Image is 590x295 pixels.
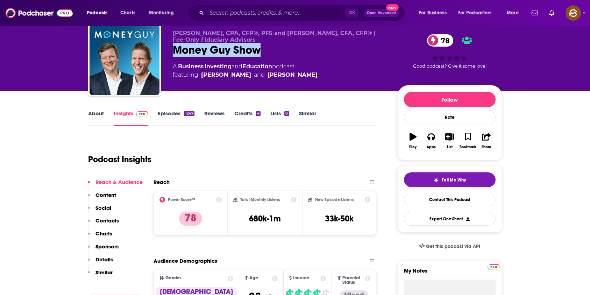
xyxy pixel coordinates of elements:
div: Play [409,145,417,149]
img: Podchaser Pro [136,111,148,117]
img: Money Guy Show [90,25,159,95]
h2: Audience Demographics [154,258,217,264]
span: Get this podcast via API [426,243,480,249]
div: Share [482,145,491,149]
a: Get this podcast via API [413,238,486,255]
span: 78 [434,34,453,47]
a: 78 [427,34,453,47]
div: 4 [256,111,261,116]
a: Lists8 [270,110,289,126]
h2: New Episode Listens [315,197,354,202]
button: Share [477,128,495,153]
span: For Business [419,8,447,18]
button: Export One-Sheet [404,212,496,226]
button: Details [88,256,113,269]
button: open menu [454,7,502,19]
button: Apps [422,128,440,153]
span: and [232,63,242,70]
a: Similar [299,110,316,126]
a: Charts [116,7,140,19]
p: Details [95,256,113,263]
div: Bookmark [460,145,476,149]
label: My Notes [404,267,496,280]
span: and [254,71,265,79]
h2: Reach [154,179,170,185]
button: tell me why sparkleTell Me Why [404,172,496,187]
div: Search podcasts, credits, & more... [194,5,412,21]
button: Contacts [88,217,119,230]
button: open menu [82,7,116,19]
img: tell me why sparkle [433,177,439,183]
button: Follow [404,92,496,107]
span: Parental Status [342,276,364,285]
h2: Power Score™ [168,197,195,202]
span: More [507,8,519,18]
div: 1247 [184,111,194,116]
a: Contact This Podcast [404,193,496,206]
span: For Podcasters [458,8,492,18]
span: Open Advanced [367,11,396,15]
div: Rate [404,110,496,124]
a: About [88,110,104,126]
span: Income [293,276,309,280]
button: Content [88,192,116,205]
button: Show profile menu [566,5,581,21]
h1: Podcast Insights [88,154,151,165]
a: Credits4 [234,110,261,126]
p: 78 [179,212,202,226]
h2: Total Monthly Listens [240,197,280,202]
div: Apps [427,145,436,149]
a: Education [242,63,272,70]
a: InsightsPodchaser Pro [114,110,148,126]
span: [PERSON_NAME], CPA, CFP®, PFS and [PERSON_NAME], CFA, CFP® | Fee-Only Fiduciary Advisors [173,30,376,43]
a: Brian Preston [201,71,251,79]
p: Reach & Audience [95,179,143,185]
button: Open AdvancedNew [364,9,399,17]
h3: 680k-1m [249,213,281,224]
button: open menu [414,7,455,19]
img: Podchaser - Follow, Share and Rate Podcasts [6,6,73,20]
button: Charts [88,230,112,243]
button: open menu [502,7,527,19]
a: Reviews [204,110,225,126]
button: Bookmark [459,128,477,153]
button: Play [404,128,422,153]
button: open menu [144,7,183,19]
div: List [447,145,453,149]
p: Sponsors [95,243,119,250]
button: List [440,128,459,153]
button: Sponsors [88,243,119,256]
p: Contacts [95,217,119,224]
button: Social [88,205,111,218]
a: Show notifications dropdown [529,7,541,19]
span: , [204,63,205,70]
input: Search podcasts, credits, & more... [207,7,345,19]
a: Bo Hanson [268,71,318,79]
button: Similar [88,269,113,282]
button: Reach & Audience [88,179,143,192]
a: Business [178,63,204,70]
span: Monitoring [149,8,174,18]
span: Charts [120,8,135,18]
span: New [386,4,399,11]
img: User Profile [566,5,581,21]
p: Charts [95,230,112,237]
span: Tell Me Why [442,177,466,183]
span: Podcasts [87,8,107,18]
p: Social [95,205,111,211]
div: 78Good podcast? Give it some love! [397,30,502,73]
a: Pro website [488,263,500,270]
p: Similar [95,269,113,276]
a: Show notifications dropdown [546,7,557,19]
span: Logged in as hey85204 [566,5,581,21]
a: Investing [205,63,232,70]
div: 8 [284,111,289,116]
span: Gender [165,276,181,280]
div: A podcast [173,62,318,79]
img: Podchaser Pro [488,264,500,270]
span: Age [249,276,258,280]
span: Good podcast? Give it some love! [413,63,486,69]
span: ⌘ K [345,8,358,18]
